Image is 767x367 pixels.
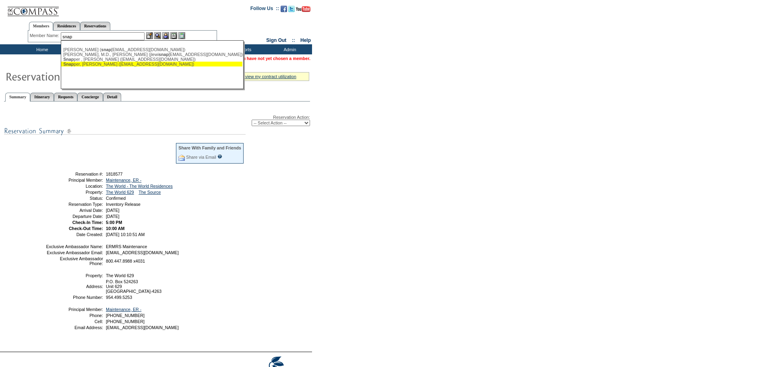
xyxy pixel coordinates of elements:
[106,178,141,182] a: Maintenance, ER -
[5,68,166,84] img: Reservaton Summary
[101,47,111,52] span: snap
[106,190,134,195] a: The World 629
[266,44,312,54] td: Admin
[178,145,241,150] div: Share With Family and Friends
[106,259,145,263] span: 800.447.8988 x4031
[146,32,153,39] img: b_edit.gif
[45,208,103,213] td: Arrival Date:
[45,214,103,219] td: Departure Date:
[178,32,185,39] img: b_calculator.gif
[45,184,103,189] td: Location:
[288,6,295,12] img: Follow us on Twitter
[106,244,147,249] span: ERMRS Maintenance
[106,208,120,213] span: [DATE]
[77,93,103,101] a: Concierge
[159,52,169,57] span: snap
[5,93,30,102] a: Summary
[292,37,295,43] span: ::
[45,325,103,330] td: Email Address:
[45,178,103,182] td: Principal Member:
[106,279,161,294] span: P.O. Box 524263 Unit 629 [GEOGRAPHIC_DATA]-4263
[45,172,103,176] td: Reservation #:
[45,244,103,249] td: Exclusive Ambassador Name:
[63,57,240,62] div: per , [PERSON_NAME] ([EMAIL_ADDRESS][DOMAIN_NAME])
[106,226,124,231] span: 10:00 AM
[106,232,145,237] span: [DATE] 10:10:51 AM
[296,6,310,12] img: Subscribe to our YouTube Channel
[53,22,80,30] a: Residences
[281,8,287,13] a: Become our fan on Facebook
[45,273,103,278] td: Property:
[139,190,161,195] a: The Source
[170,32,177,39] img: Reservations
[18,44,64,54] td: Home
[4,126,246,136] img: subTtlResSummary.gif
[63,47,240,52] div: [PERSON_NAME] ( [EMAIL_ADDRESS][DOMAIN_NAME])
[250,5,279,15] td: Follow Us ::
[266,37,286,43] a: Sign Out
[103,93,122,101] a: Detail
[45,256,103,266] td: Exclusive Ambassador Phone:
[217,154,222,159] input: What is this?
[106,273,134,278] span: The World 629
[45,232,103,237] td: Date Created:
[45,279,103,294] td: Address:
[300,37,311,43] a: Help
[63,62,74,66] span: Snap
[45,307,103,312] td: Principal Member:
[30,32,61,39] div: Member Name:
[242,74,296,79] a: » view my contract utilization
[54,93,77,101] a: Requests
[106,295,132,300] span: 954.499.5253
[45,295,103,300] td: Phone Number:
[80,22,110,30] a: Reservations
[106,307,141,312] a: Maintenance, ER -
[106,196,126,201] span: Confirmed
[288,8,295,13] a: Follow us on Twitter
[106,202,141,207] span: Inventory Release
[238,56,310,61] span: You have not yet chosen a member.
[296,8,310,13] a: Subscribe to our YouTube Channel
[281,6,287,12] img: Become our fan on Facebook
[30,93,54,101] a: Itinerary
[45,190,103,195] td: Property:
[106,184,173,189] a: The World - The World Residences
[45,196,103,201] td: Status:
[29,22,54,31] a: Members
[154,32,161,39] img: View
[63,52,240,57] div: [PERSON_NAME], M.D., [PERSON_NAME] (jlewi [EMAIL_ADDRESS][DOMAIN_NAME])
[45,319,103,324] td: Cell:
[106,325,179,330] span: [EMAIL_ADDRESS][DOMAIN_NAME]
[4,115,310,126] div: Reservation Action:
[63,57,74,62] span: Snap
[63,62,240,66] div: per, [PERSON_NAME] ([EMAIL_ADDRESS][DOMAIN_NAME])
[106,214,120,219] span: [DATE]
[45,202,103,207] td: Reservation Type:
[45,250,103,255] td: Exclusive Ambassador Email:
[106,220,122,225] span: 5:00 PM
[72,220,103,225] strong: Check-In Time:
[186,155,216,160] a: Share via Email
[106,313,145,318] span: [PHONE_NUMBER]
[162,32,169,39] img: Impersonate
[106,250,179,255] span: [EMAIL_ADDRESS][DOMAIN_NAME]
[69,226,103,231] strong: Check-Out Time:
[106,319,145,324] span: [PHONE_NUMBER]
[106,172,123,176] span: 1818577
[45,313,103,318] td: Phone:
